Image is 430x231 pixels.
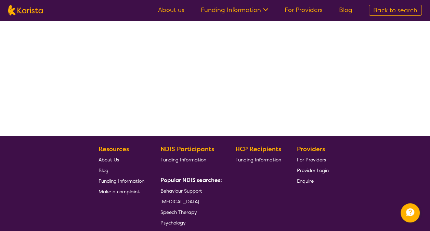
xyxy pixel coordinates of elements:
[99,178,144,184] span: Funding Information
[373,6,417,14] span: Back to search
[8,5,43,15] img: Karista logo
[160,196,219,207] a: [MEDICAL_DATA]
[99,145,129,153] b: Resources
[201,6,268,14] a: Funding Information
[99,175,144,186] a: Funding Information
[99,157,119,163] span: About Us
[160,188,202,194] span: Behaviour Support
[369,5,422,16] a: Back to search
[235,154,281,165] a: Funding Information
[99,186,144,197] a: Make a complaint
[160,157,206,163] span: Funding Information
[160,209,197,215] span: Speech Therapy
[160,207,219,217] a: Speech Therapy
[235,157,281,163] span: Funding Information
[160,154,219,165] a: Funding Information
[401,203,420,222] button: Channel Menu
[99,189,140,195] span: Make a complaint
[297,165,329,175] a: Provider Login
[297,167,329,173] span: Provider Login
[99,154,144,165] a: About Us
[160,177,222,184] b: Popular NDIS searches:
[297,175,329,186] a: Enquire
[160,198,199,205] span: [MEDICAL_DATA]
[99,165,144,175] a: Blog
[160,217,219,228] a: Psychology
[339,6,352,14] a: Blog
[158,6,184,14] a: About us
[285,6,323,14] a: For Providers
[297,154,329,165] a: For Providers
[99,167,108,173] span: Blog
[160,185,219,196] a: Behaviour Support
[235,145,281,153] b: HCP Recipients
[160,145,214,153] b: NDIS Participants
[297,178,314,184] span: Enquire
[297,145,325,153] b: Providers
[160,220,186,226] span: Psychology
[297,157,326,163] span: For Providers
